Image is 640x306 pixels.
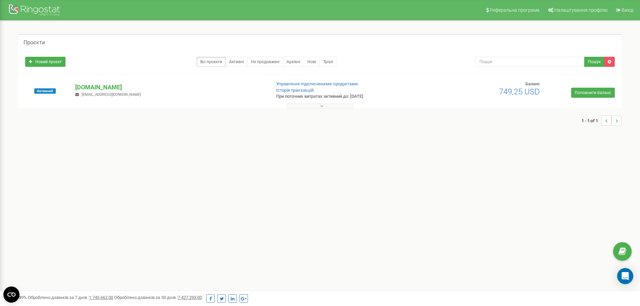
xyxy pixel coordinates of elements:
nav: ... [582,109,622,132]
span: Активний [34,88,56,94]
a: Новий проєкт [25,57,66,67]
span: Вихід [622,7,633,13]
a: Поповнити баланс [571,88,615,98]
h5: Проєкти [24,40,45,46]
span: 749,25 USD [499,87,540,96]
button: Open CMP widget [3,287,19,303]
span: Оброблено дзвінків за 7 днів : [28,295,113,300]
u: 1 745 662,00 [89,295,113,300]
span: Оброблено дзвінків за 30 днів : [114,295,202,300]
span: Баланс [525,81,540,86]
a: Всі проєкти [197,57,226,67]
a: Історія транзакцій [276,88,314,93]
a: Управління підключеними продуктами [276,81,358,86]
span: [EMAIL_ADDRESS][DOMAIN_NAME] [82,92,141,97]
div: Open Intercom Messenger [617,268,633,284]
u: 7 427 293,00 [178,295,202,300]
p: [DOMAIN_NAME] [75,83,265,92]
a: Активні [225,57,248,67]
a: Архівні [283,57,304,67]
p: При поточних витратах активний до: [DATE] [276,93,416,100]
span: 1 - 1 of 1 [582,116,601,126]
input: Пошук [475,57,585,67]
a: Нові [304,57,320,67]
button: Пошук [584,57,604,67]
span: Налаштування профілю [554,7,607,13]
span: Реферальна програма [490,7,540,13]
a: Тріал [319,57,337,67]
a: Не продовжені [247,57,283,67]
